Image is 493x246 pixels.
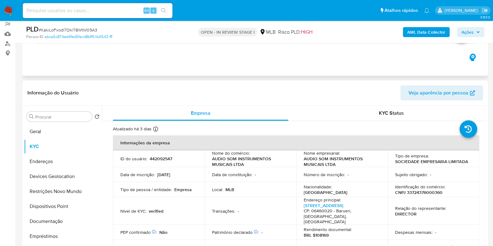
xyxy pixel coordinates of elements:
p: Endereço principal : [304,197,341,203]
p: AUDIO SOM INSTRUMENTOS MUSICAIS LTDA [212,156,286,167]
button: KYC [24,139,102,154]
p: MLB [225,187,234,192]
span: KYC Status [379,109,404,117]
p: Local : [212,187,223,192]
p: Número de inscrição : [304,172,345,177]
p: 442092547 [150,156,172,162]
p: - [347,172,349,177]
p: Tipo de empresa : [395,153,429,159]
b: PLD [26,24,39,34]
p: Data de constituição : [212,172,252,177]
p: Data de inscrição : [120,172,155,177]
span: Ações [462,27,474,37]
span: Veja aparência por pessoa [408,85,468,100]
p: Nacionalidade : [304,184,332,190]
p: Nível de KYC : [120,208,146,214]
p: Nome empresarial : [304,150,340,156]
p: Não [159,229,167,235]
input: Pesquise usuários ou casos... [23,7,172,15]
p: Relação do representante : [395,205,446,211]
a: Notificações [424,8,429,13]
button: Dispositivos Point [24,199,102,214]
a: [STREET_ADDRESS] [304,202,343,209]
h4: CP: 06460020 - Barueri, [GEOGRAPHIC_DATA], [GEOGRAPHIC_DATA] [304,208,378,225]
button: Devices Geolocation [24,169,102,184]
p: verified [149,208,163,214]
button: Procurar [29,114,34,119]
span: # KaIvLoFvodl7OkiT8WtW09A3 [39,27,97,33]
p: - [238,208,239,214]
span: Alt [144,7,149,13]
p: Atualizado há 3 dias [113,126,152,132]
button: Restrições Novo Mundo [24,184,102,199]
span: Atalhos rápidos [384,7,418,14]
p: BRL $108169 [304,232,329,238]
span: Empresa [191,109,210,117]
button: Geral [24,124,102,139]
button: Endereços [24,154,102,169]
p: DIRECTOR [395,211,417,217]
span: s [152,7,154,13]
p: AUDIO SOM INSTRUMENTOS MUSICAIS LTDA [304,156,378,167]
span: Risco PLD: [278,29,312,36]
th: Informações da empresa [113,135,479,150]
p: [GEOGRAPHIC_DATA] [304,190,347,195]
button: search-icon [157,6,170,15]
input: Procurar [35,114,89,120]
p: Despesas mensais : [395,229,433,235]
p: OPEN - IN REVIEW STAGE I [198,28,257,36]
p: Identificação do comércio : [395,184,445,190]
p: Sujeito obrigado : [395,172,428,177]
p: ID do usuário : [120,156,147,162]
b: Person ID [26,34,43,40]
button: AML Data Collector [403,27,450,37]
p: vitoria.caldeira@mercadolivre.com [444,7,480,13]
b: AML Data Collector [407,27,445,37]
button: Veja aparência por pessoa [400,85,483,100]
p: Transações : [212,208,235,214]
div: MLB [259,29,275,36]
p: SOCIEDADE EMPRESARIA LIMITADA [395,159,468,164]
p: [DATE] [157,172,170,177]
button: Empréstimos [24,229,102,244]
p: - [261,229,263,235]
p: Rendimento documental : [304,227,352,232]
p: Tipo de pessoa / entidade : [120,187,172,192]
p: - [255,172,256,177]
p: CNPJ 33724376000360 [395,190,442,195]
p: Empresa [174,187,192,192]
p: - [430,172,431,177]
p: Nome do comércio : [212,150,250,156]
button: Ações [457,27,484,37]
p: Patrimônio declarado : [212,229,259,235]
span: HIGH [301,28,312,36]
button: Documentação [24,214,102,229]
span: 3.163.0 [480,15,490,20]
h1: Informação do Usuário [27,90,79,96]
a: Sair [482,7,488,14]
a: abca5c874ee9fed5facd8bff514d1543 [45,34,112,40]
button: Retornar ao pedido padrão [94,114,99,121]
p: - [435,229,436,235]
p: PEP confirmado : [120,229,157,235]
